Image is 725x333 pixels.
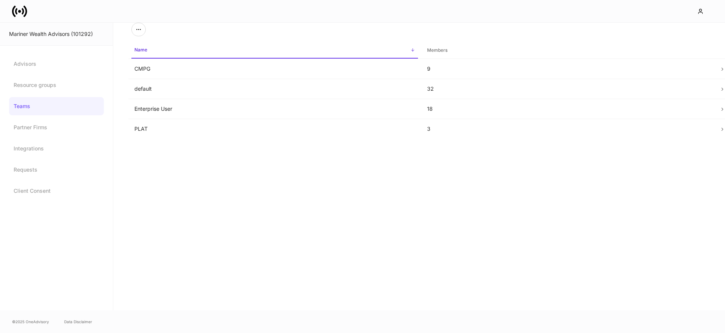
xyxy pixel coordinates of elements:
[421,99,714,119] td: 18
[9,76,104,94] a: Resource groups
[128,79,421,99] td: default
[128,119,421,139] td: PLAT
[421,59,714,79] td: 9
[64,319,92,325] a: Data Disclaimer
[134,46,147,53] h6: Name
[128,59,421,79] td: CMPG
[421,79,714,99] td: 32
[424,43,711,58] span: Members
[128,99,421,119] td: Enterprise User
[9,55,104,73] a: Advisors
[12,319,49,325] span: © 2025 OneAdvisory
[427,46,447,54] h6: Members
[9,182,104,200] a: Client Consent
[9,97,104,115] a: Teams
[9,30,104,38] div: Mariner Wealth Advisors (101292)
[9,139,104,158] a: Integrations
[421,119,714,139] td: 3
[9,118,104,136] a: Partner Firms
[9,161,104,179] a: Requests
[131,42,418,59] span: Name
